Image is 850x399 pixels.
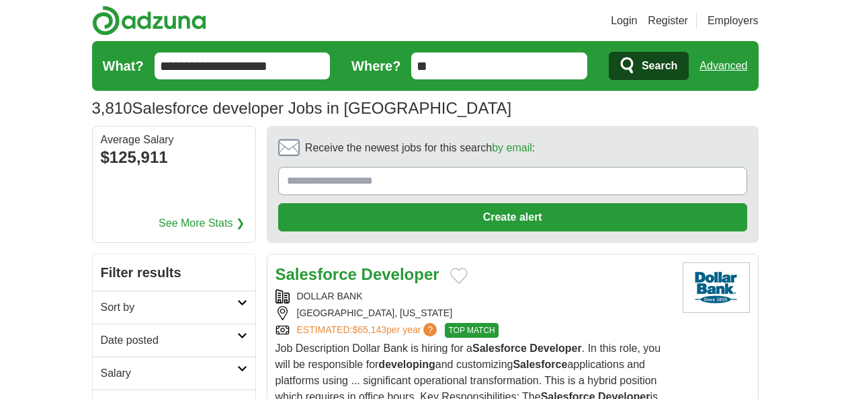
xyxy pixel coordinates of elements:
div: [GEOGRAPHIC_DATA], [US_STATE] [275,306,672,320]
span: TOP MATCH [445,323,498,338]
strong: Salesforce [513,359,567,370]
a: Salary [93,357,255,390]
label: Where? [351,56,400,76]
h2: Salary [101,365,237,382]
a: Login [611,13,637,29]
a: Salesforce Developer [275,265,439,283]
a: Sort by [93,291,255,324]
h1: Salesforce developer Jobs in [GEOGRAPHIC_DATA] [92,99,512,117]
a: Date posted [93,324,255,357]
label: What? [103,56,144,76]
a: ESTIMATED:$65,143per year? [297,323,440,338]
h2: Sort by [101,299,237,316]
a: Register [648,13,688,29]
a: See More Stats ❯ [159,215,245,231]
button: Search [609,52,689,80]
a: DOLLAR BANK [297,291,363,301]
strong: Salesforce [472,342,527,354]
span: 3,810 [92,96,132,120]
strong: Salesforce [275,265,357,283]
button: Add to favorite jobs [450,268,468,284]
h2: Filter results [93,254,255,291]
strong: developing [378,359,435,370]
img: Dollar Bank logo [683,262,750,313]
strong: Developer [362,265,439,283]
a: Employers [708,13,759,29]
strong: Developer [529,342,581,354]
a: Advanced [699,52,747,79]
span: ? [423,323,437,336]
h2: Date posted [101,332,237,349]
a: by email [492,142,532,153]
span: $65,143 [352,324,386,335]
img: Adzuna logo [92,5,206,36]
div: $125,911 [101,145,247,170]
button: Create alert [278,203,747,231]
span: Receive the newest jobs for this search : [305,140,535,156]
span: Search [642,52,677,79]
div: Average Salary [101,135,247,145]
